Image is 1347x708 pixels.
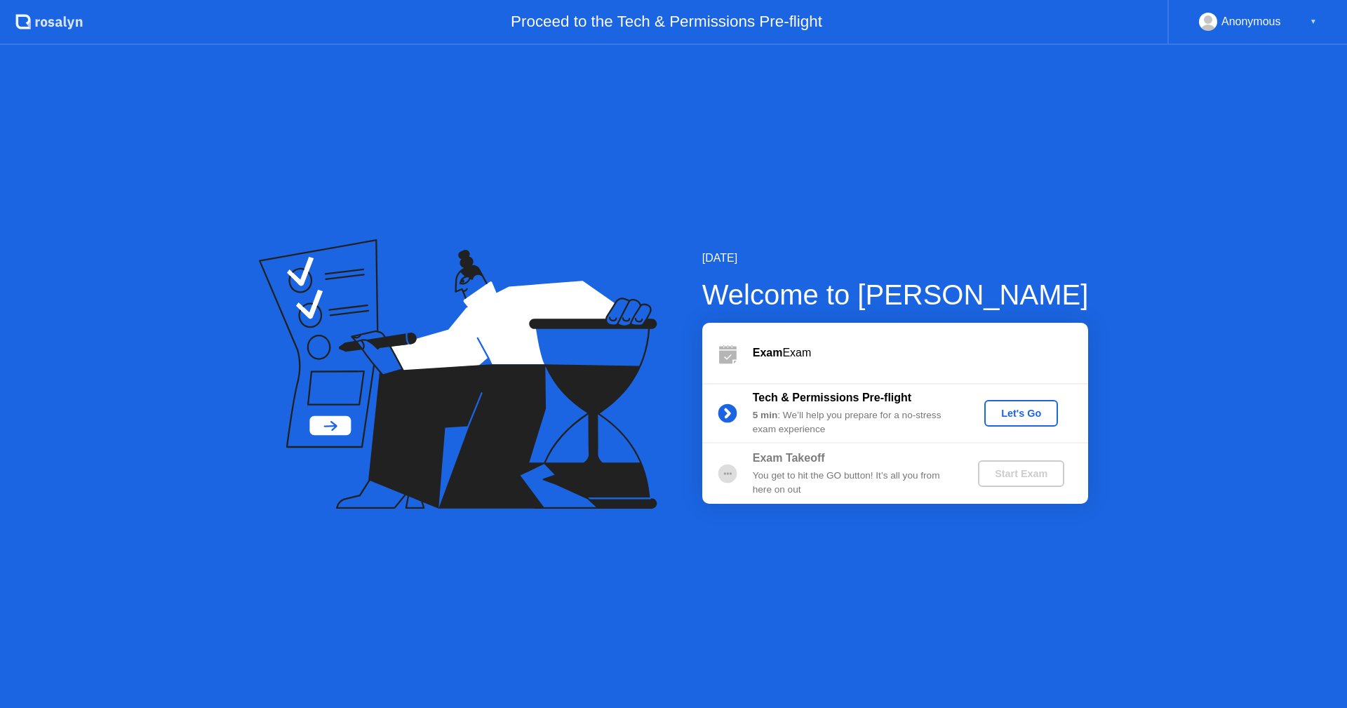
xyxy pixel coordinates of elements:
div: [DATE] [702,250,1089,267]
div: ▼ [1310,13,1317,31]
div: Start Exam [984,468,1059,479]
div: : We’ll help you prepare for a no-stress exam experience [753,408,955,437]
button: Let's Go [984,400,1058,427]
b: Exam [753,347,783,359]
div: Welcome to [PERSON_NAME] [702,274,1089,316]
div: Let's Go [990,408,1052,419]
div: Exam [753,345,1088,361]
div: You get to hit the GO button! It’s all you from here on out [753,469,955,497]
b: 5 min [753,410,778,420]
b: Exam Takeoff [753,452,825,464]
button: Start Exam [978,460,1064,487]
b: Tech & Permissions Pre-flight [753,392,911,403]
div: Anonymous [1221,13,1281,31]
